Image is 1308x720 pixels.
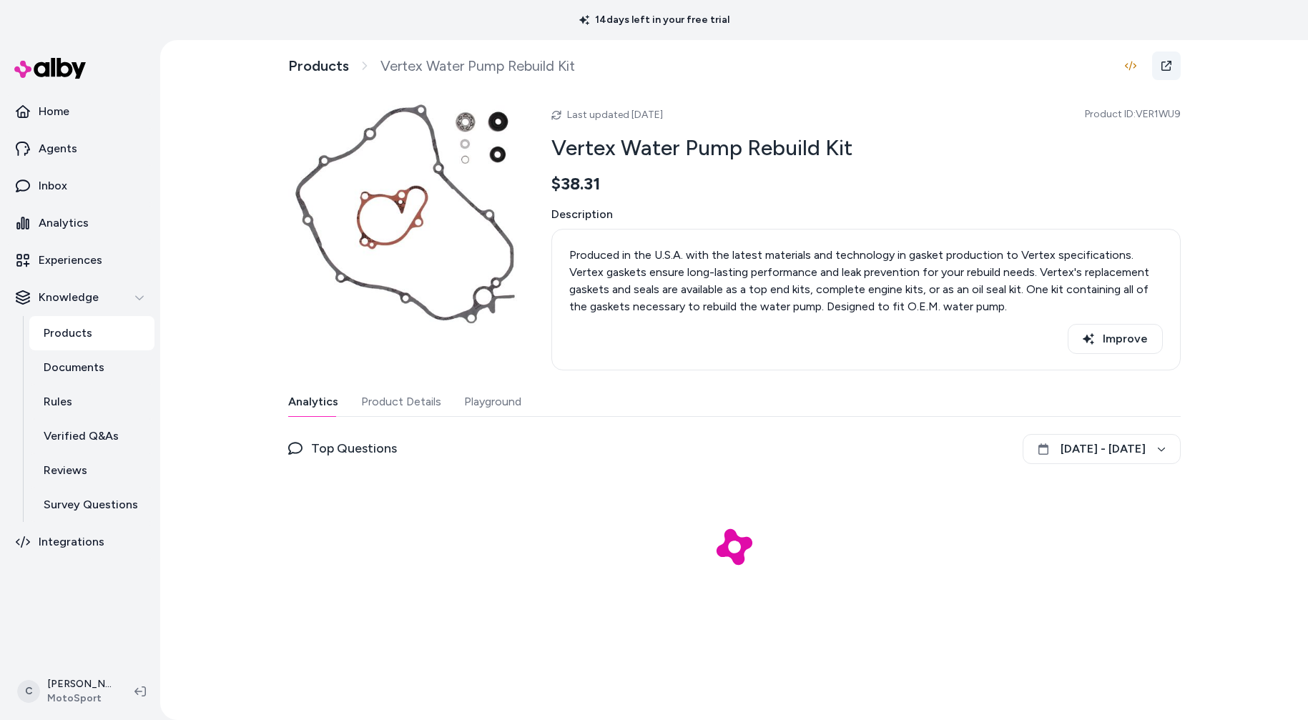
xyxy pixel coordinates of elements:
nav: breadcrumb [288,57,575,75]
p: Documents [44,359,104,376]
button: Improve [1068,324,1163,354]
p: [PERSON_NAME] [47,677,112,691]
p: Analytics [39,214,89,232]
p: Home [39,103,69,120]
a: Verified Q&As [29,419,154,453]
a: Integrations [6,525,154,559]
a: Survey Questions [29,488,154,522]
p: Experiences [39,252,102,269]
a: Agents [6,132,154,166]
a: Products [29,316,154,350]
button: Playground [464,388,521,416]
a: Inbox [6,169,154,203]
img: alby Logo [14,58,86,79]
p: Survey Questions [44,496,138,513]
span: Vertex Water Pump Rebuild Kit [380,57,575,75]
span: C [17,680,40,703]
span: Description [551,206,1181,223]
p: Integrations [39,533,104,551]
button: Knowledge [6,280,154,315]
p: Products [44,325,92,342]
span: Top Questions [311,438,397,458]
p: 14 days left in your free trial [571,13,738,27]
img: X001-Y075.jpg [288,97,517,326]
a: Documents [29,350,154,385]
span: Last updated [DATE] [567,109,663,121]
span: MotoSport [47,691,112,706]
button: C[PERSON_NAME]MotoSport [9,669,123,714]
button: Analytics [288,388,338,416]
a: Reviews [29,453,154,488]
button: [DATE] - [DATE] [1023,434,1181,464]
a: Experiences [6,243,154,277]
span: $38.31 [551,173,601,194]
a: Home [6,94,154,129]
p: Knowledge [39,289,99,306]
p: Rules [44,393,72,410]
p: Produced in the U.S.A. with the latest materials and technology in gasket production to Vertex sp... [569,247,1163,315]
p: Verified Q&As [44,428,119,445]
button: Product Details [361,388,441,416]
p: Reviews [44,462,87,479]
h2: Vertex Water Pump Rebuild Kit [551,134,1181,162]
a: Analytics [6,206,154,240]
span: Product ID: VER1WU9 [1085,107,1181,122]
p: Inbox [39,177,67,194]
p: Agents [39,140,77,157]
a: Products [288,57,349,75]
a: Rules [29,385,154,419]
